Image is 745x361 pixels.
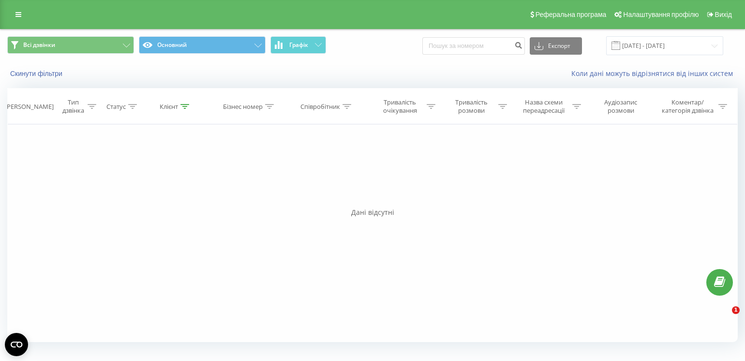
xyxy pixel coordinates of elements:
[571,69,738,78] a: Коли дані можуть відрізнятися вiд інших систем
[270,36,326,54] button: Графік
[375,98,424,115] div: Тривалість очікування
[5,103,54,111] div: [PERSON_NAME]
[23,41,55,49] span: Всі дзвінки
[62,98,85,115] div: Тип дзвінка
[536,11,607,18] span: Реферальна програма
[7,69,67,78] button: Скинути фільтри
[289,42,308,48] span: Графік
[139,36,266,54] button: Основний
[732,306,740,314] span: 1
[623,11,699,18] span: Налаштування профілю
[5,333,28,356] button: Open CMP widget
[712,306,735,330] iframe: Intercom live chat
[106,103,126,111] div: Статус
[592,98,649,115] div: Аудіозапис розмови
[530,37,582,55] button: Експорт
[715,11,732,18] span: Вихід
[518,98,570,115] div: Назва схеми переадресації
[223,103,263,111] div: Бізнес номер
[300,103,340,111] div: Співробітник
[160,103,178,111] div: Клієнт
[659,98,716,115] div: Коментар/категорія дзвінка
[7,208,738,217] div: Дані відсутні
[7,36,134,54] button: Всі дзвінки
[422,37,525,55] input: Пошук за номером
[447,98,495,115] div: Тривалість розмови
